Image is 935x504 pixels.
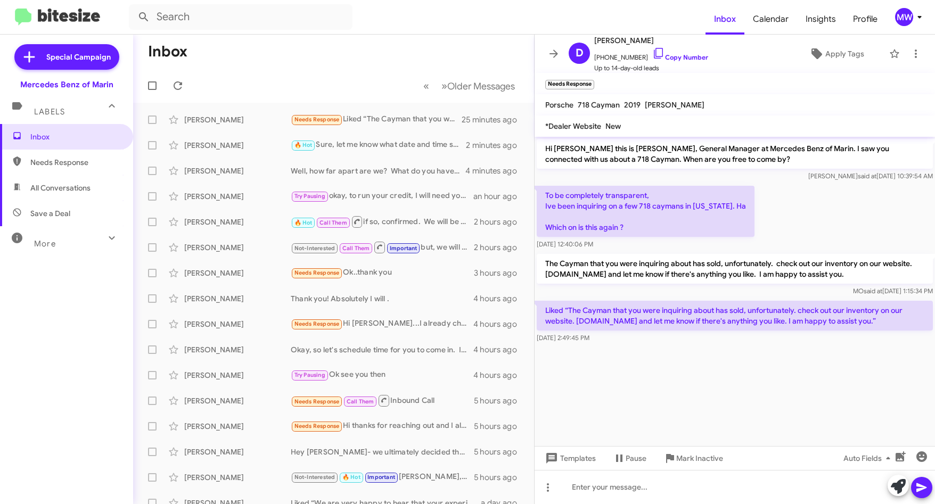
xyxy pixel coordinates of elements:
div: 2 minutes ago [466,140,526,151]
span: Up to 14-day-old leads [594,63,708,73]
div: 2 hours ago [474,217,526,227]
button: Mark Inactive [655,449,732,468]
span: Needs Response [294,269,340,276]
div: [PERSON_NAME] [184,268,291,278]
div: Liked “The Cayman that you were inquiring about has sold, unfortunately. check out our inventory ... [291,113,462,126]
div: if so, confirmed. We will be expecting you at 2pm [DATE]. Thanks. [291,215,474,228]
span: Important [390,245,417,252]
div: 4 hours ago [473,370,526,381]
p: To be completely transparent, Ive been inquiring on a few 718 caymans in [US_STATE]. Ha Which on ... [537,186,754,237]
span: Not-Interested [294,474,335,481]
span: New [605,121,621,131]
div: [PERSON_NAME] [184,191,291,202]
div: Inbound Call [291,394,474,407]
div: 3 hours ago [474,268,526,278]
span: Not-Interested [294,245,335,252]
span: Labels [34,107,65,117]
button: Previous [417,75,436,97]
span: Porsche [545,100,573,110]
div: Mercedes Benz of Marin [20,79,113,90]
span: 🔥 Hot [342,474,360,481]
div: 25 minutes ago [462,114,526,125]
span: Needs Response [30,157,121,168]
span: Needs Response [294,423,340,429]
a: Profile [844,4,886,35]
div: 5 hours ago [474,472,526,483]
div: okay, to run your credit, I will need your social security number, date of birth and full name. I... [291,190,473,202]
div: 5 hours ago [474,421,526,432]
span: Needs Response [294,116,340,123]
div: [PERSON_NAME] [184,217,291,227]
a: Inbox [706,4,744,35]
div: [PERSON_NAME] [184,319,291,329]
span: said at [858,172,876,180]
div: 2 hours ago [474,242,526,253]
div: an hour ago [473,191,526,202]
div: [PERSON_NAME] [184,421,291,432]
span: More [34,239,56,249]
div: Okay, so let's schedule time for you to come in. I can show you multiple options: 1) buying your ... [291,344,473,355]
span: [DATE] 12:40:06 PM [537,240,593,248]
div: MW [895,8,913,26]
span: Needs Response [294,398,340,405]
button: Pause [604,449,655,468]
span: Apply Tags [825,44,864,63]
span: Special Campaign [46,52,111,62]
a: Insights [797,4,844,35]
div: [PERSON_NAME] [184,166,291,176]
span: 718 Cayman [578,100,620,110]
nav: Page navigation example [417,75,521,97]
div: Hi thanks for reaching out and I already took delivery from east bay dealer. 🙏 [291,420,474,432]
span: MO [DATE] 1:15:34 PM [853,287,933,295]
span: Needs Response [294,320,340,327]
button: Next [435,75,521,97]
div: 5 hours ago [474,447,526,457]
input: Search [129,4,352,30]
p: Liked “The Cayman that you were inquiring about has sold, unfortunately. check out our inventory ... [537,301,933,331]
div: Ok..thank you [291,267,474,279]
span: Try Pausing [294,193,325,200]
span: Call Them [319,219,347,226]
div: Sure, let me know what date and time so that I can schedule you for an appointment. That way, som... [291,139,466,151]
span: [PERSON_NAME] [DATE] 10:39:54 AM [808,172,933,180]
button: Templates [535,449,604,468]
a: Special Campaign [14,44,119,70]
span: 🔥 Hot [294,142,313,148]
div: [PERSON_NAME] [184,242,291,253]
span: D [576,45,584,62]
span: Call Them [342,245,370,252]
span: Templates [543,449,596,468]
span: *Dealer Website [545,121,601,131]
span: Auto Fields [843,449,895,468]
span: [DATE] 2:49:45 PM [537,334,589,342]
div: [PERSON_NAME] [184,114,291,125]
a: Calendar [744,4,797,35]
span: 🔥 Hot [294,219,313,226]
div: Thank you! Absolutely I will . [291,293,473,304]
span: [PERSON_NAME] [645,100,704,110]
button: Auto Fields [835,449,903,468]
span: said at [864,287,882,295]
p: Hi [PERSON_NAME] this is [PERSON_NAME], General Manager at Mercedes Benz of Marin. I saw you conn... [537,139,933,169]
div: Well, how far apart are we? What do you have in mind? let me know and I'm happy to check what is ... [291,166,465,176]
div: but, we will always recommend you doing it at [GEOGRAPHIC_DATA] [291,241,474,254]
div: Ok see you then [291,369,473,381]
small: Needs Response [545,80,594,89]
div: [PERSON_NAME] [184,395,291,406]
span: Mark Inactive [676,449,723,468]
div: [PERSON_NAME], my name is [PERSON_NAME]. I am one of the managers at Mercedes-Benz of Marin. [PER... [291,471,474,483]
span: Older Messages [447,80,515,92]
div: 4 hours ago [473,319,526,329]
span: Call Them [347,398,374,405]
span: Pause [626,449,646,468]
div: [PERSON_NAME] [184,447,291,457]
span: [PERSON_NAME] [594,34,708,47]
div: 4 hours ago [473,344,526,355]
span: [PHONE_NUMBER] [594,47,708,63]
div: [PERSON_NAME] [184,140,291,151]
a: Copy Number [652,53,708,61]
